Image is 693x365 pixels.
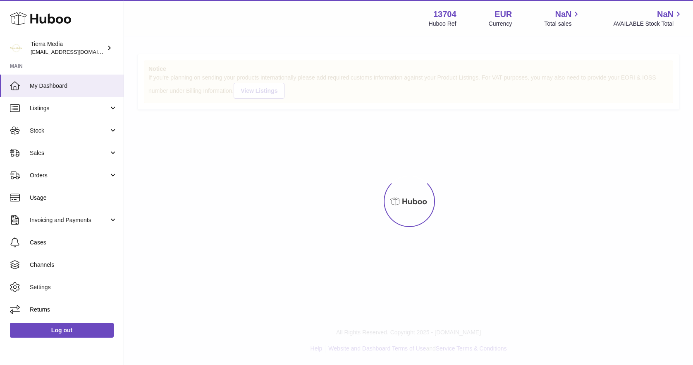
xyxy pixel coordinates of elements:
div: Tierra Media [31,40,105,56]
span: Settings [30,283,117,291]
span: My Dashboard [30,82,117,90]
span: Sales [30,149,109,157]
strong: EUR [495,9,512,20]
span: AVAILABLE Stock Total [613,20,683,28]
span: NaN [657,9,674,20]
span: Orders [30,172,109,179]
span: Returns [30,306,117,314]
strong: 13704 [433,9,456,20]
span: Usage [30,194,117,202]
span: Cases [30,239,117,247]
a: NaN Total sales [544,9,581,28]
a: NaN AVAILABLE Stock Total [613,9,683,28]
a: Log out [10,323,114,338]
div: Huboo Ref [429,20,456,28]
span: Invoicing and Payments [30,216,109,224]
span: Listings [30,104,109,112]
span: [EMAIL_ADDRESS][DOMAIN_NAME] [31,48,122,55]
img: hola.tierramedia@gmail.com [10,42,22,54]
span: Total sales [544,20,581,28]
span: NaN [555,9,571,20]
span: Stock [30,127,109,135]
div: Currency [489,20,512,28]
span: Channels [30,261,117,269]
